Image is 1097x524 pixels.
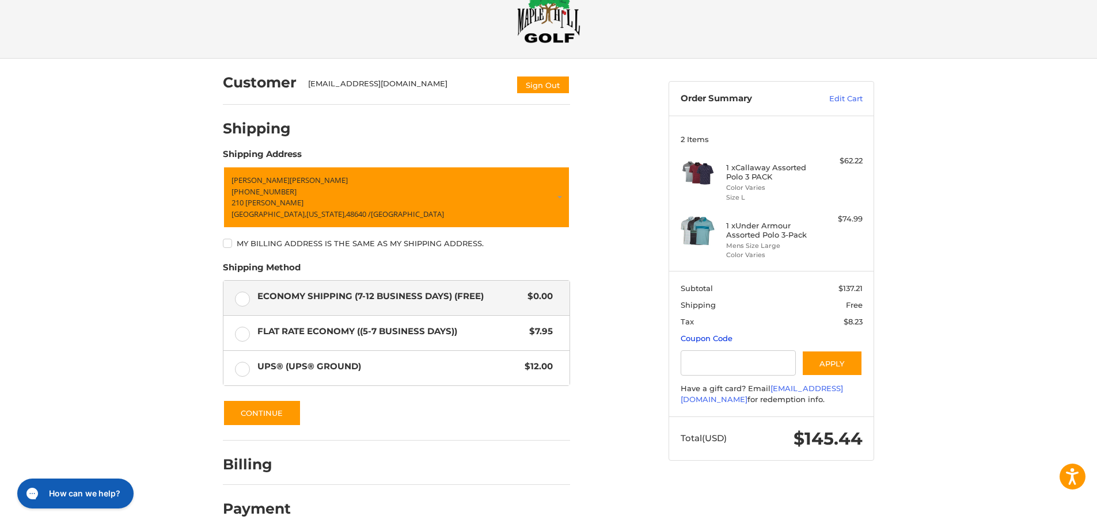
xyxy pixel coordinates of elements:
h2: Billing [223,456,290,473]
span: [US_STATE], [306,209,346,219]
div: $62.22 [817,155,863,167]
li: Mens Size Large [726,241,814,251]
span: Subtotal [681,284,713,293]
iframe: Gorgias live chat messenger [12,475,137,512]
button: Continue [223,400,301,426]
span: Economy Shipping (7-12 Business Days) (Free) [257,290,522,303]
span: $0.00 [522,290,553,303]
legend: Shipping Address [223,148,302,166]
h4: 1 x Callaway Assorted Polo 3 PACK [726,163,814,182]
div: Have a gift card? Email for redemption info. [681,383,863,406]
button: Sign Out [516,75,570,94]
li: Color Varies [726,250,814,260]
h2: Customer [223,74,297,91]
span: 210 [PERSON_NAME] [231,197,303,208]
div: $74.99 [817,213,863,225]
li: Size L [726,193,814,202]
h2: Payment [223,500,291,518]
span: 48640 / [346,209,371,219]
span: [GEOGRAPHIC_DATA], [231,209,306,219]
span: [GEOGRAPHIC_DATA] [371,209,444,219]
input: Gift Certificate or Coupon Code [681,350,796,376]
span: $145.44 [794,428,863,449]
span: $8.23 [844,317,863,326]
h3: Order Summary [681,93,804,105]
div: [EMAIL_ADDRESS][DOMAIN_NAME] [308,78,505,94]
span: Tax [681,317,694,326]
span: [PHONE_NUMBER] [231,186,297,197]
span: [PERSON_NAME] [290,175,348,185]
a: Edit Cart [804,93,863,105]
span: $12.00 [519,360,553,373]
h4: 1 x Under Armour Assorted Polo 3-Pack [726,221,814,240]
span: Shipping [681,300,716,309]
h3: 2 Items [681,135,863,144]
a: Enter or select a different address [223,166,570,228]
h2: Shipping [223,120,291,137]
span: Free [846,300,863,309]
span: Flat Rate Economy ((5-7 Business Days)) [257,325,524,338]
legend: Shipping Method [223,261,301,280]
button: Apply [802,350,863,376]
label: My billing address is the same as my shipping address. [223,239,570,248]
a: Coupon Code [681,334,732,343]
span: Total (USD) [681,433,727,443]
span: $7.95 [523,325,553,338]
span: [PERSON_NAME] [231,175,290,185]
span: UPS® (UPS® Ground) [257,360,519,373]
span: $137.21 [838,284,863,293]
li: Color Varies [726,183,814,193]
